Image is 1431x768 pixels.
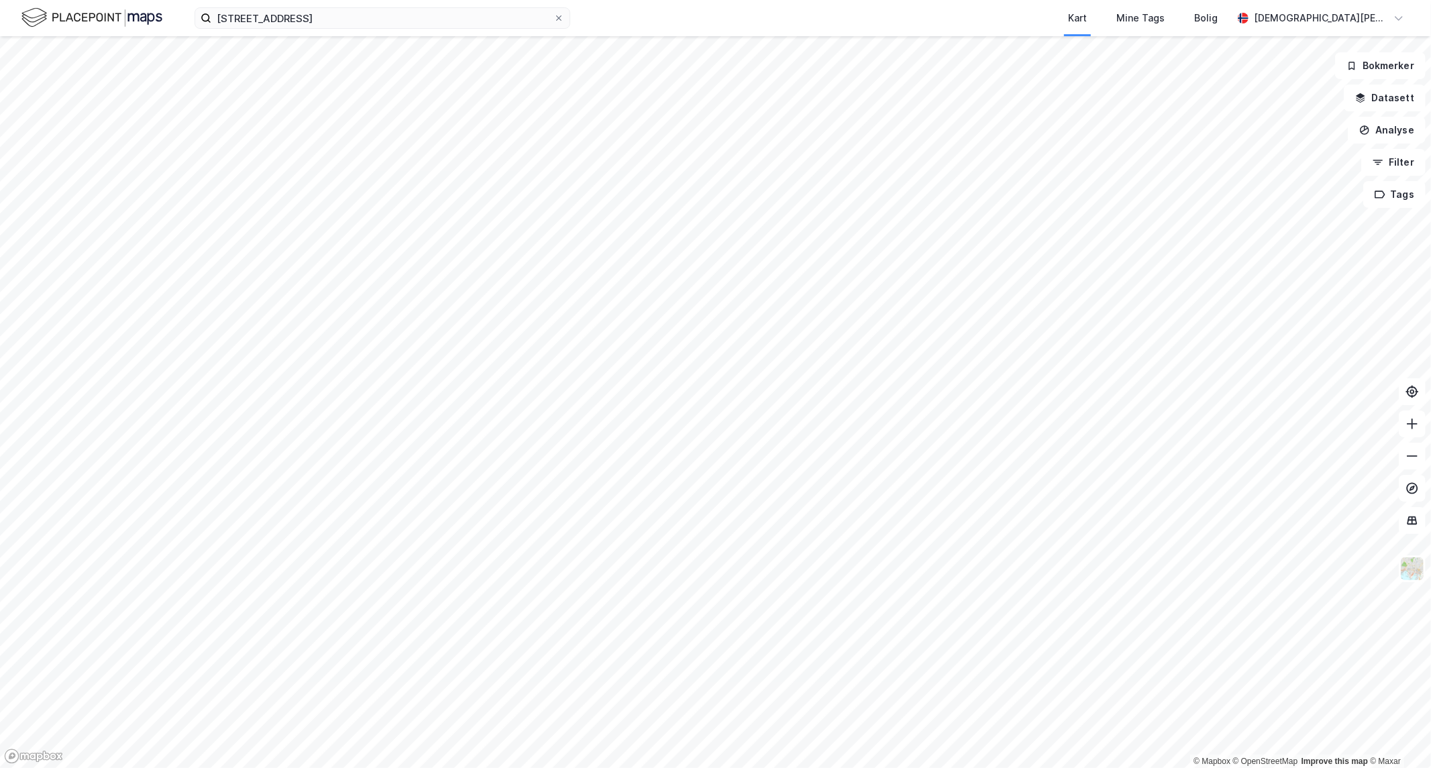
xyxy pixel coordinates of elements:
[1068,10,1087,26] div: Kart
[1344,85,1426,111] button: Datasett
[1302,757,1368,766] a: Improve this map
[211,8,553,28] input: Søk på adresse, matrikkel, gårdeiere, leietakere eller personer
[1364,704,1431,768] iframe: Chat Widget
[1194,10,1218,26] div: Bolig
[1335,52,1426,79] button: Bokmerker
[1194,757,1230,766] a: Mapbox
[1254,10,1388,26] div: [DEMOGRAPHIC_DATA][PERSON_NAME]
[1399,556,1425,582] img: Z
[1364,704,1431,768] div: Kontrollprogram for chat
[1363,181,1426,208] button: Tags
[21,6,162,30] img: logo.f888ab2527a4732fd821a326f86c7f29.svg
[1116,10,1165,26] div: Mine Tags
[1233,757,1298,766] a: OpenStreetMap
[1348,117,1426,144] button: Analyse
[4,749,63,764] a: Mapbox homepage
[1361,149,1426,176] button: Filter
